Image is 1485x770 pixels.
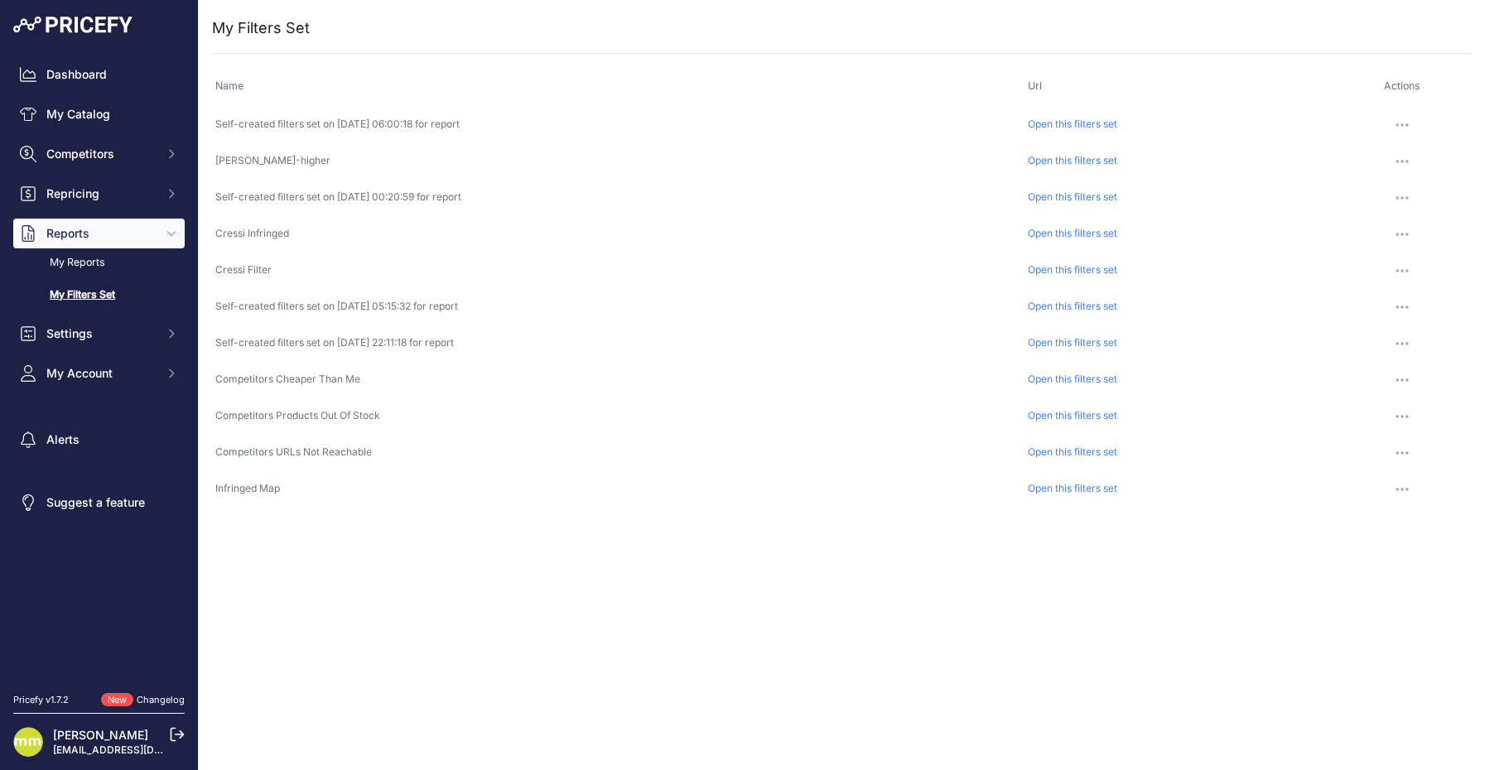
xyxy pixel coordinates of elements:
a: Open this filters set [1028,154,1117,166]
a: Alerts [13,425,185,455]
span: [PERSON_NAME]-higher [215,154,330,166]
a: Changelog [137,694,185,705]
a: Open this filters set [1028,482,1117,494]
a: My Reports [13,248,185,277]
a: Open this filters set [1028,263,1117,276]
a: [EMAIL_ADDRESS][DOMAIN_NAME] [53,744,226,756]
span: Self-created filters set on [DATE] 22:11:18 for report [215,336,454,349]
span: Name [215,79,243,92]
span: Competitors URLs Not Reachable [215,445,372,458]
nav: Sidebar [13,60,185,673]
span: Cressi Filter [215,263,272,276]
a: My Catalog [13,99,185,129]
a: Open this filters set [1028,336,1117,349]
span: Actions [1384,79,1420,92]
a: [PERSON_NAME] [53,728,148,742]
button: Reports [13,219,185,248]
span: Settings [46,325,155,342]
button: Repricing [13,179,185,209]
span: Competitors Products Out Of Stock [215,409,380,421]
a: Open this filters set [1028,373,1117,385]
span: Infringed Map [215,482,280,494]
a: Open this filters set [1028,409,1117,421]
img: Pricefy Logo [13,17,133,33]
span: Self-created filters set on [DATE] 00:20:59 for report [215,190,461,203]
a: Suggest a feature [13,488,185,517]
span: Repricing [46,185,155,202]
a: My Filters Set [13,281,185,310]
a: Dashboard [13,60,185,89]
div: Pricefy v1.7.2 [13,693,69,707]
a: Open this filters set [1028,445,1117,458]
button: My Account [13,359,185,388]
span: New [101,693,133,707]
a: Open this filters set [1028,300,1117,312]
button: Competitors [13,139,185,169]
span: Self-created filters set on [DATE] 06:00:18 for report [215,118,460,130]
button: Settings [13,319,185,349]
h2: My Filters Set [212,17,310,40]
span: Competitors Cheaper Than Me [215,373,360,385]
a: Open this filters set [1028,118,1117,130]
span: Reports [46,225,155,242]
a: Open this filters set [1028,190,1117,203]
span: Cressi Infringed [215,227,289,239]
a: Open this filters set [1028,227,1117,239]
span: Competitors [46,146,155,162]
span: Url [1028,79,1042,92]
span: Self-created filters set on [DATE] 05:15:32 for report [215,300,458,312]
span: My Account [46,365,155,382]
